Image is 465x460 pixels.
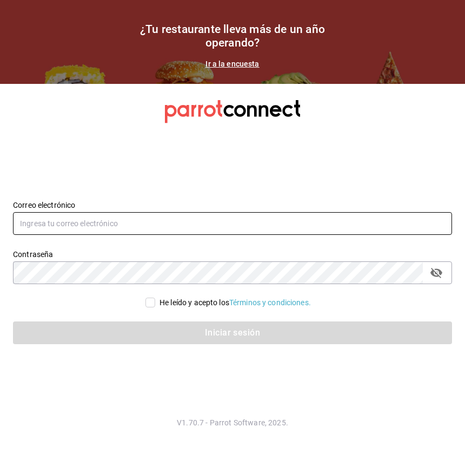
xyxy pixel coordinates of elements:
[13,212,452,235] input: Ingresa tu correo electrónico
[124,23,341,50] h1: ¿Tu restaurante lleva más de un año operando?
[205,60,259,68] a: Ir a la encuesta
[427,264,446,282] button: passwordField
[160,297,311,308] div: He leído y acepto los
[13,201,452,208] label: Correo electrónico
[229,298,311,307] a: Términos y condiciones.
[13,250,452,258] label: Contraseña
[13,417,452,428] p: V1.70.7 - Parrot Software, 2025.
